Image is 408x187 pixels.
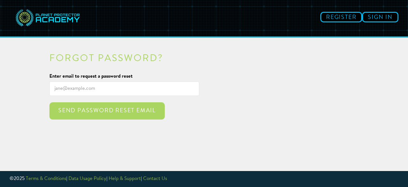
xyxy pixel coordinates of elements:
img: svg+xml;base64,PD94bWwgdmVyc2lvbj0iMS4wIiBlbmNvZGluZz0idXRmLTgiPz4NCjwhLS0gR2VuZXJhdG9yOiBBZG9iZS... [14,5,81,32]
a: Sign in [362,12,398,22]
h2: Forgot password? [49,54,359,64]
span: © [10,176,14,181]
span: 2025 [14,176,25,181]
span: | [141,176,142,181]
a: Help & Support [109,176,141,181]
button: Send password reset email [49,102,165,120]
a: Terms & Conditions [26,176,66,181]
a: Register [320,12,362,22]
span: | [66,176,67,181]
label: Enter email to request a password reset [49,73,133,80]
input: jane@example.com [49,82,199,96]
a: Data Usage Policy [69,176,106,181]
a: Contact Us [143,176,167,181]
div: Send password reset email [55,108,159,114]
